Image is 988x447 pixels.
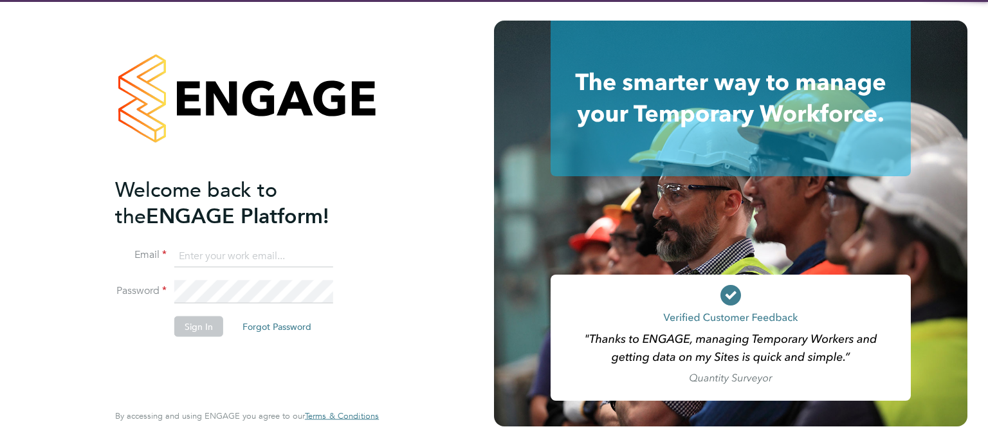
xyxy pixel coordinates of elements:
[115,176,366,229] h2: ENGAGE Platform!
[115,284,167,298] label: Password
[115,248,167,262] label: Email
[115,410,379,421] span: By accessing and using ENGAGE you agree to our
[305,410,379,421] span: Terms & Conditions
[305,411,379,421] a: Terms & Conditions
[174,316,223,337] button: Sign In
[174,244,333,268] input: Enter your work email...
[232,316,322,337] button: Forgot Password
[115,177,277,228] span: Welcome back to the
